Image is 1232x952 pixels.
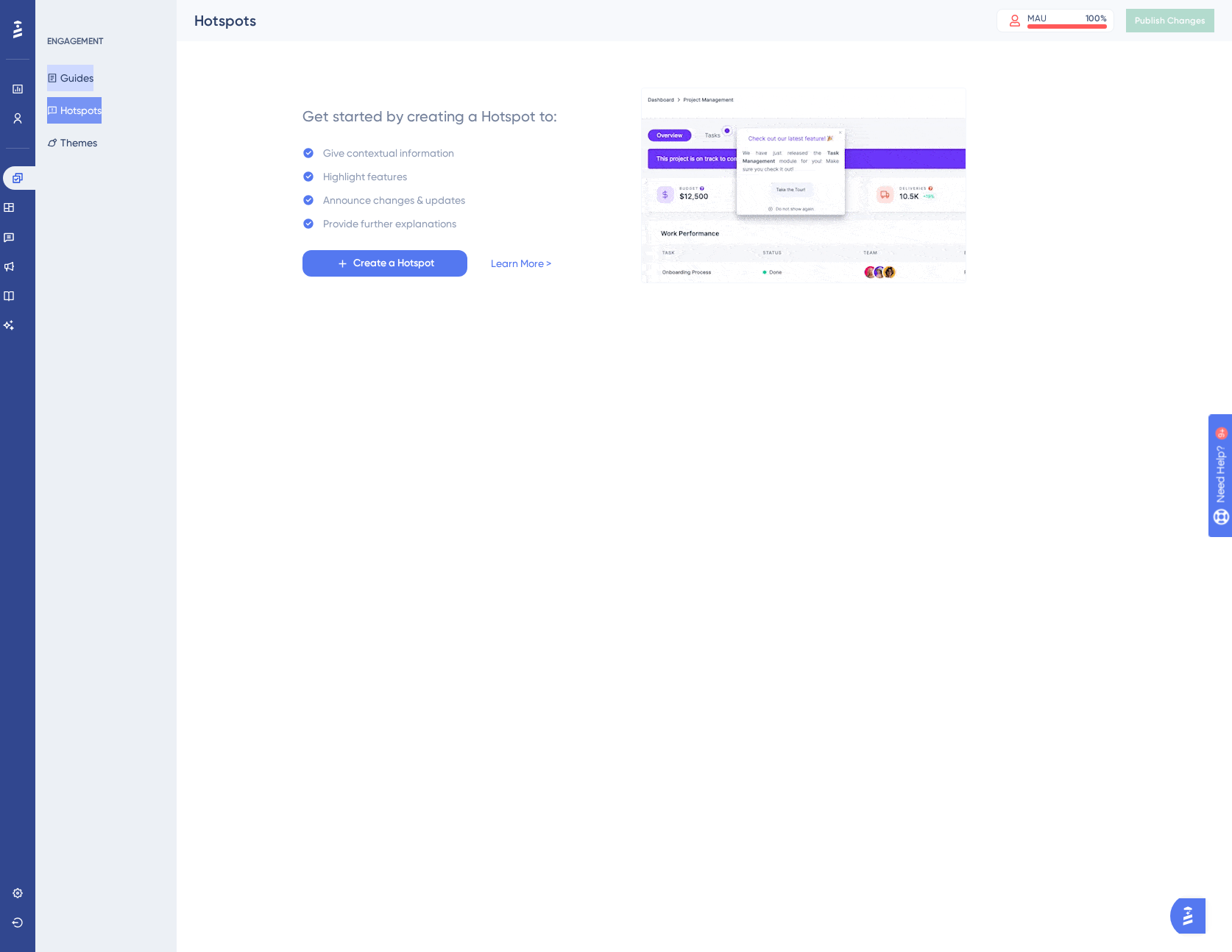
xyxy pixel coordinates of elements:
button: Publish Changes [1126,9,1214,32]
div: Highlight features [323,168,407,185]
iframe: UserGuiding AI Assistant Launcher [1170,894,1214,938]
span: Publish Changes [1135,15,1206,26]
div: MAU [1027,13,1047,24]
div: 100 % [1086,13,1107,24]
span: Need Help? [35,4,92,21]
div: Get started by creating a Hotspot to: [302,106,557,127]
div: Hotspots [194,10,960,31]
span: Create a Hotspot [353,255,434,272]
button: Create a Hotspot [302,250,467,277]
button: Themes [47,129,97,156]
button: Guides [47,65,93,91]
a: Learn More > [491,255,551,272]
div: Announce changes & updates [323,191,465,209]
div: ENGAGEMENT [47,35,103,47]
div: Give contextual information [323,144,454,162]
button: Hotspots [47,97,102,124]
div: 9+ [100,7,109,19]
img: a956fa7fe1407719453ceabf94e6a685.gif [641,88,966,283]
div: Provide further explanations [323,215,456,232]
